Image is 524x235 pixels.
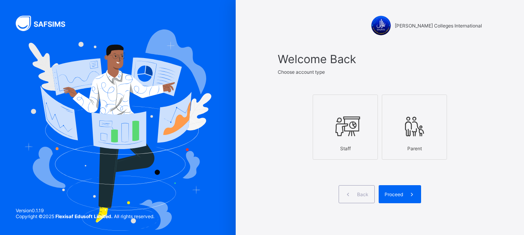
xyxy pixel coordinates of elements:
span: [PERSON_NAME] Colleges International [395,23,482,29]
div: Parent [386,142,443,155]
span: Version 0.1.19 [16,208,154,213]
span: Copyright © 2025 All rights reserved. [16,213,154,219]
img: Hero Image [24,29,211,230]
strong: Flexisaf Edusoft Limited. [55,213,113,219]
span: Proceed [385,191,403,197]
img: SAFSIMS Logo [16,16,75,31]
span: Welcome Back [278,52,482,66]
div: Staff [317,142,374,155]
span: Back [357,191,368,197]
span: Choose account type [278,69,325,75]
